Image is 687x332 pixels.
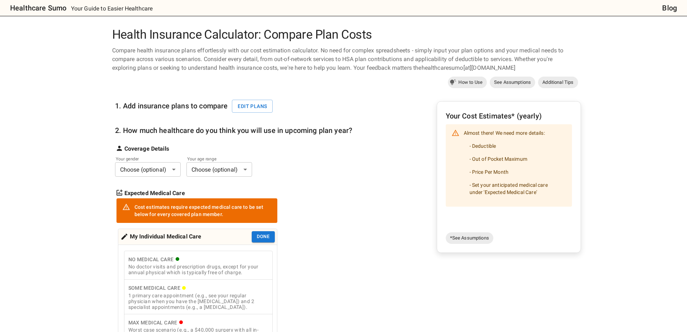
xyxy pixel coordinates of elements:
[187,156,242,162] label: Your age range
[446,232,493,244] a: *See Assumptions
[115,125,353,136] h6: 2. How much healthcare do you think you will use in upcoming plan year?
[4,2,66,14] a: Healthcare Sumo
[464,126,566,204] div: Almost there! We need more details:
[464,152,566,165] li: - Out of Pocket Maximum
[490,79,535,86] span: See Assumptions
[538,79,578,86] span: Additional Tips
[232,100,273,113] button: Edit plans
[448,77,487,88] a: How to Use
[128,284,268,293] div: Some Medical Care
[446,110,572,122] h6: Your Cost Estimates* (yearly)
[116,156,171,162] label: Your gender
[128,264,268,275] div: No doctor visits and prescription drugs, except for your annual physical which is typically free ...
[538,77,578,88] a: Additional Tips
[135,201,272,221] div: Cost estimates require expected medical care to be set below for every covered plan member.
[71,4,153,13] p: Your Guide to Easier Healthcare
[446,234,493,242] span: *See Assumptions
[120,231,202,242] div: My Individual Medical Care
[464,178,566,199] li: - Set your anticipated medical care under 'Expected Medical Care'
[128,293,268,310] div: 1 primary care appointment (e.g., see your regular physician when you have the [MEDICAL_DATA]) an...
[252,231,275,242] button: Done
[454,79,487,86] span: How to Use
[128,255,268,264] div: No Medical Care
[128,318,268,327] div: Max Medical Care
[109,27,578,42] h1: Health Insurance Calculator: Compare Plan Costs
[124,145,169,153] strong: Coverage Details
[124,189,185,198] strong: Expected Medical Care
[662,2,677,14] a: Blog
[10,2,66,14] h6: Healthcare Sumo
[109,46,578,72] div: Compare health insurance plans effortlessly with our cost estimation calculator. No need for comp...
[124,279,273,314] button: Some Medical Care1 primary care appointment (e.g., see your regular physician when you have the [...
[115,100,277,113] h6: 1. Add insurance plans to compare
[464,139,566,152] li: - Deductible
[490,77,535,88] a: See Assumptions
[186,162,252,177] div: Choose (optional)
[464,165,566,178] li: - Price Per Month
[115,162,181,177] div: Choose (optional)
[124,251,273,280] button: No Medical CareNo doctor visits and prescription drugs, except for your annual physical which is ...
